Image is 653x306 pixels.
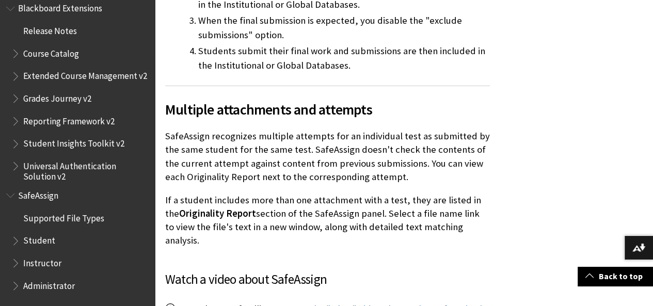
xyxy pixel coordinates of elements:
[165,130,490,184] p: SafeAssign recognizes multiple attempts for an individual test as submitted by the same student f...
[23,277,75,291] span: Administrator
[23,45,79,59] span: Course Catalog
[23,22,77,36] span: Release Notes
[198,44,490,73] li: Students submit their final work and submissions are then included in the Institutional or Global...
[179,207,256,219] span: Originality Report
[23,68,147,82] span: Extended Course Management v2
[23,90,91,104] span: Grades Journey v2
[23,112,115,126] span: Reporting Framework v2
[23,232,55,246] span: Student
[165,270,490,289] h3: Watch a video about SafeAssign
[198,13,490,42] li: When the final submission is expected, you disable the "exclude submissions" option.
[165,99,490,120] span: Multiple attachments and attempts
[23,157,148,182] span: Universal Authentication Solution v2
[23,210,104,223] span: Supported File Types
[23,254,61,268] span: Instructor
[6,187,149,294] nav: Book outline for Blackboard SafeAssign
[23,135,124,149] span: Student Insights Toolkit v2
[578,267,653,286] a: Back to top
[165,194,490,248] p: If a student includes more than one attachment with a test, they are listed in the section of the...
[18,187,58,201] span: SafeAssign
